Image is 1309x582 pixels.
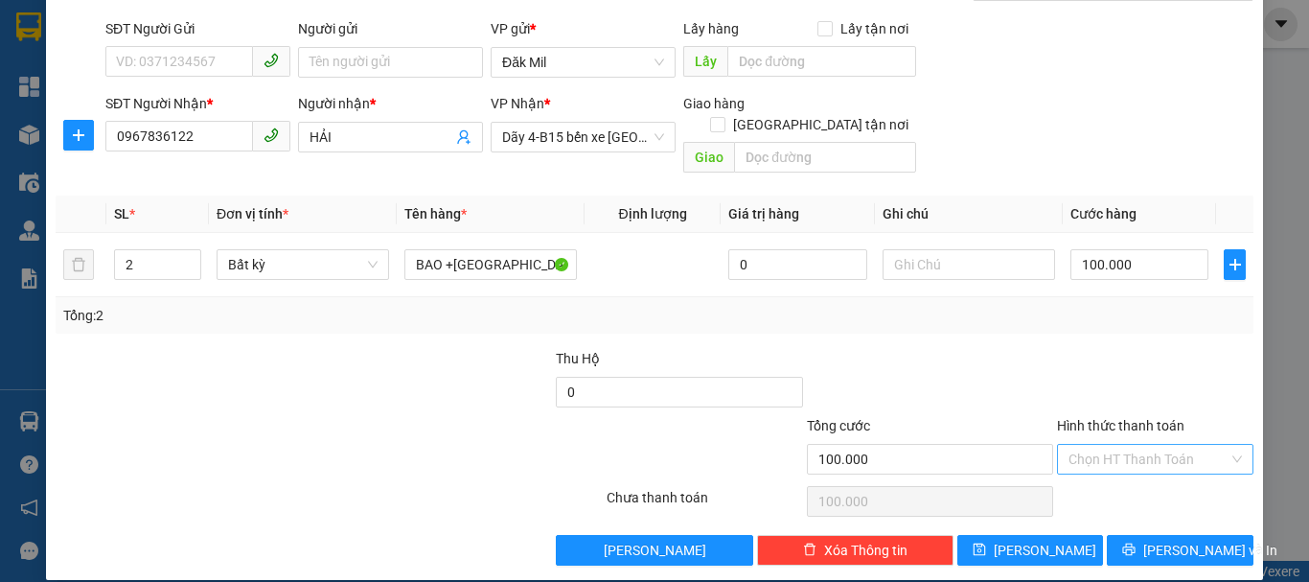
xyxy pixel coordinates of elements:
span: [PERSON_NAME] [604,540,706,561]
span: plus [1225,257,1245,272]
span: VP Nhận [491,96,544,111]
span: Lấy hàng [683,21,739,36]
button: delete [63,249,94,280]
label: Hình thức thanh toán [1057,418,1184,433]
button: printer[PERSON_NAME] và In [1107,535,1253,566]
span: Giao [683,142,734,173]
span: Bất kỳ [228,250,378,279]
span: Giao hàng [683,96,745,111]
span: Đơn vị tính [217,206,288,221]
input: Ghi Chú [883,249,1055,280]
button: deleteXóa Thông tin [757,535,953,566]
th: Ghi chú [875,196,1063,233]
span: Dãy 4-B15 bến xe Miền Đông [502,123,664,151]
span: Lấy [683,46,727,77]
span: Tổng cước [807,418,870,433]
span: phone [264,53,279,68]
span: Thu Hộ [556,351,600,366]
span: SL [114,206,129,221]
span: Định lượng [618,206,686,221]
input: Dọc đường [727,46,916,77]
span: user-add [456,129,471,145]
input: VD: Bàn, Ghế [404,249,577,280]
span: save [973,543,986,558]
span: Đăk Mil [502,48,664,77]
span: phone [264,128,279,143]
input: 0 [728,249,866,280]
div: Tổng: 2 [63,305,507,326]
span: delete [803,543,816,558]
span: Cước hàng [1070,206,1137,221]
span: [PERSON_NAME] và In [1143,540,1277,561]
div: SĐT Người Gửi [105,18,290,39]
span: plus [64,128,93,143]
div: VP gửi [491,18,676,39]
div: Người gửi [298,18,483,39]
div: Chưa thanh toán [605,487,805,521]
span: Xóa Thông tin [824,540,907,561]
button: save[PERSON_NAME] [957,535,1104,566]
button: [PERSON_NAME] [556,535,752,566]
span: Lấy tận nơi [833,18,916,39]
span: Giá trị hàng [728,206,799,221]
div: Người nhận [298,93,483,114]
button: plus [63,120,94,151]
div: SĐT Người Nhận [105,93,290,114]
span: printer [1122,543,1136,558]
span: [GEOGRAPHIC_DATA] tận nơi [725,114,916,135]
button: plus [1224,249,1246,280]
span: Tên hàng [404,206,467,221]
input: Dọc đường [734,142,916,173]
span: [PERSON_NAME] [994,540,1096,561]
